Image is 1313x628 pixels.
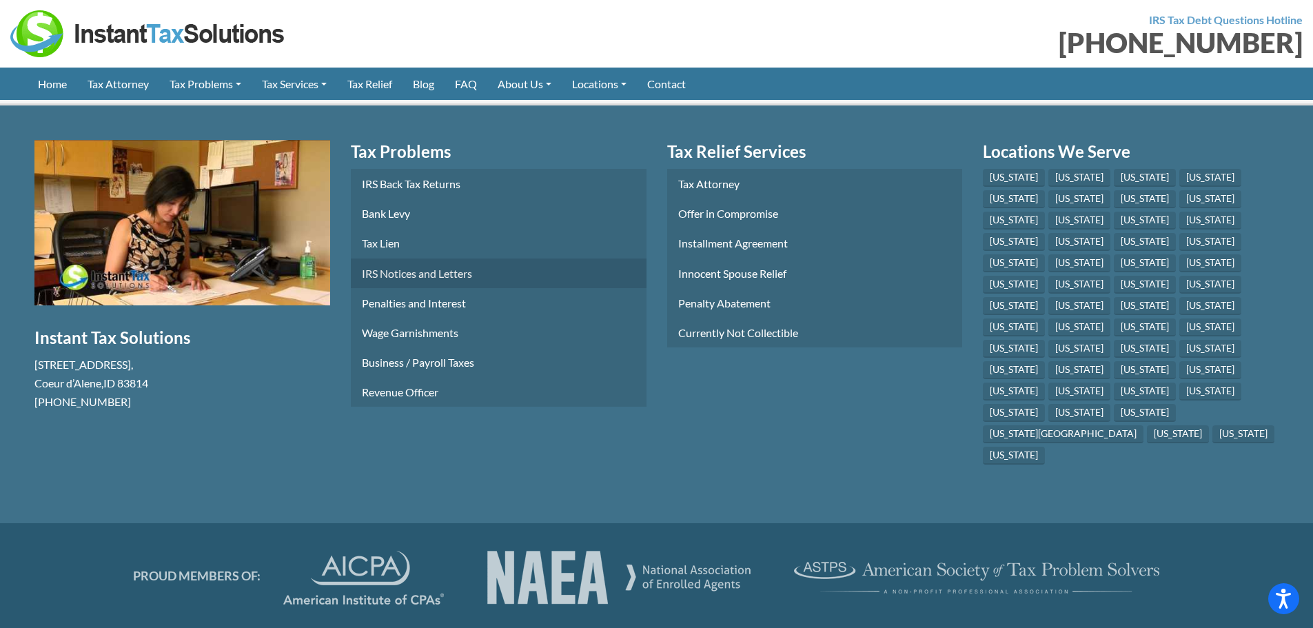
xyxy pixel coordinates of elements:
[1114,404,1176,422] a: [US_STATE]
[1179,254,1241,272] a: [US_STATE]
[34,395,131,408] span: [PHONE_NUMBER]
[445,68,487,100] a: FAQ
[1114,254,1176,272] a: [US_STATE]
[1179,212,1241,230] a: [US_STATE]
[1114,318,1176,336] a: [US_STATE]
[10,26,286,39] a: Instant Tax Solutions Logo
[983,233,1045,251] a: [US_STATE]
[1179,318,1241,336] a: [US_STATE]
[667,228,963,258] a: Installment Agreement
[794,562,1159,594] img: ASTPS Logo
[983,318,1045,336] a: [US_STATE]
[1147,425,1209,443] a: [US_STATE]
[983,254,1045,272] a: [US_STATE]
[34,355,330,412] div: , ,
[983,212,1045,230] a: [US_STATE]
[103,376,115,389] span: ID
[667,140,963,163] a: Tax Relief Services
[1048,233,1110,251] a: [US_STATE]
[1048,318,1110,336] a: [US_STATE]
[351,318,647,347] a: Wage Garnishments
[1048,340,1110,358] a: [US_STATE]
[1179,233,1241,251] a: [US_STATE]
[1048,190,1110,208] a: [US_STATE]
[351,169,647,199] a: IRS Back Tax Returns
[983,190,1045,208] a: [US_STATE]
[1212,425,1274,443] a: [US_STATE]
[1048,276,1110,294] a: [US_STATE]
[351,199,647,228] a: Bank Levy
[1114,361,1176,379] a: [US_STATE]
[487,68,562,100] a: About Us
[1048,383,1110,401] a: [US_STATE]
[1048,254,1110,272] a: [US_STATE]
[117,376,148,389] span: 83814
[487,551,751,605] img: AICPA Logo
[34,326,330,350] h4: Instant Tax Solutions
[34,376,101,389] span: Coeur d’Alene
[983,276,1045,294] a: [US_STATE]
[351,228,647,258] a: Tax Lien
[983,140,1279,163] a: Locations We Serve
[983,383,1045,401] a: [US_STATE]
[351,288,647,318] a: Penalties and Interest
[1114,233,1176,251] a: [US_STATE]
[1114,169,1176,187] a: [US_STATE]
[1179,383,1241,401] a: [US_STATE]
[133,568,261,583] span: PROUD MEMBERS OF:
[1179,190,1241,208] a: [US_STATE]
[637,68,696,100] a: Contact
[667,169,963,199] a: Tax Attorney
[667,288,963,318] a: Penalty Abatement
[983,297,1045,315] a: [US_STATE]
[1114,340,1176,358] a: [US_STATE]
[403,68,445,100] a: Blog
[1114,190,1176,208] a: [US_STATE]
[10,10,286,57] img: Instant Tax Solutions Logo
[34,140,330,306] button: Play Youtube video
[667,199,963,228] a: Offer in Compromise
[983,425,1143,443] a: [US_STATE][GEOGRAPHIC_DATA]
[1048,169,1110,187] a: [US_STATE]
[983,340,1045,358] a: [US_STATE]
[337,68,403,100] a: Tax Relief
[28,68,77,100] a: Home
[1048,212,1110,230] a: [US_STATE]
[667,29,1303,57] div: [PHONE_NUMBER]
[252,68,337,100] a: Tax Services
[983,361,1045,379] a: [US_STATE]
[159,68,252,100] a: Tax Problems
[1179,340,1241,358] a: [US_STATE]
[351,259,647,288] a: IRS Notices and Letters
[1179,361,1241,379] a: [US_STATE]
[351,140,647,163] a: Tax Problems
[667,318,963,347] a: Currently Not Collectible
[351,377,647,407] a: Revenue Officer
[34,358,131,371] span: [STREET_ADDRESS]
[1048,297,1110,315] a: [US_STATE]
[562,68,637,100] a: Locations
[1179,169,1241,187] a: [US_STATE]
[77,68,159,100] a: Tax Attorney
[1114,276,1176,294] a: [US_STATE]
[1114,212,1176,230] a: [US_STATE]
[983,169,1045,187] a: [US_STATE]
[667,259,963,288] a: Innocent Spouse Relief
[351,347,647,377] a: Business / Payroll Taxes
[983,447,1045,465] a: [US_STATE]
[1149,13,1303,26] strong: IRS Tax Debt Questions Hotline
[1048,361,1110,379] a: [US_STATE]
[983,404,1045,422] a: [US_STATE]
[1114,383,1176,401] a: [US_STATE]
[1114,297,1176,315] a: [US_STATE]
[283,551,444,605] img: AICPA Logo
[1048,404,1110,422] a: [US_STATE]
[1179,297,1241,315] a: [US_STATE]
[1179,276,1241,294] a: [US_STATE]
